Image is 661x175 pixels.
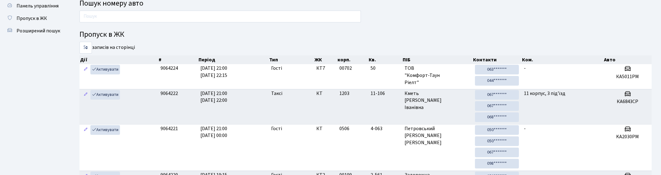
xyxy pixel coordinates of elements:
th: Авто [603,55,652,64]
span: Таксі [271,90,282,97]
span: КТ [316,90,335,97]
th: Контакти [472,55,521,64]
span: 1203 [339,90,349,97]
a: Активувати [90,65,120,74]
span: Петровський [PERSON_NAME] [PERSON_NAME] [405,125,470,147]
a: Редагувати [82,65,89,74]
span: [DATE] 21:00 [DATE] 22:00 [200,90,227,104]
h5: KA2030PM [606,134,649,140]
span: КТ [316,125,335,132]
th: корп. [337,55,368,64]
span: 4-063 [371,125,400,132]
h5: КА6843СР [606,99,649,105]
a: Редагувати [82,125,89,135]
span: 9064221 [160,125,178,132]
span: Розширений пошук [17,27,60,34]
span: 9064224 [160,65,178,72]
span: 50 [371,65,400,72]
span: Гості [271,125,282,132]
span: ТОВ "Комфорт-Таун Ріелт" [405,65,470,86]
th: Ком. [521,55,603,64]
select: записів на сторінці [79,42,92,54]
a: Редагувати [82,90,89,100]
span: - [524,65,526,72]
span: [DATE] 21:00 [DATE] 22:15 [200,65,227,79]
span: - [524,125,526,132]
th: Період [198,55,268,64]
label: записів на сторінці [79,42,135,54]
span: Пропуск в ЖК [17,15,47,22]
span: Гості [271,65,282,72]
span: 11 корпус, 3 під'їзд [524,90,565,97]
span: 11-106 [371,90,400,97]
span: [DATE] 21:00 [DATE] 00:00 [200,125,227,139]
span: 00702 [339,65,352,72]
th: Тип [269,55,314,64]
a: Пропуск в ЖК [3,12,65,25]
span: Кметь [PERSON_NAME] Іванівна [405,90,470,111]
h4: Пропуск в ЖК [79,30,652,39]
th: ПІБ [402,55,472,64]
h5: КА5011РМ [606,74,649,80]
a: Активувати [90,125,120,135]
a: Розширений пошук [3,25,65,37]
a: Активувати [90,90,120,100]
span: 0506 [339,125,349,132]
span: КТ7 [316,65,335,72]
th: Дії [79,55,158,64]
th: ЖК [314,55,337,64]
th: Кв. [368,55,402,64]
span: 9064222 [160,90,178,97]
span: Панель управління [17,2,59,9]
th: # [158,55,198,64]
input: Пошук [79,11,361,22]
